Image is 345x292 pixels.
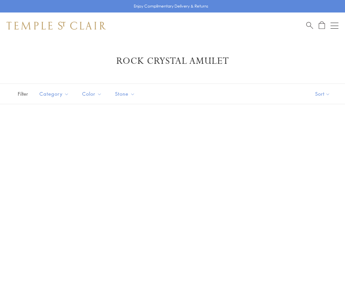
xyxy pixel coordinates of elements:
[300,84,345,104] button: Show sort by
[77,86,107,101] button: Color
[112,90,140,98] span: Stone
[134,3,208,10] p: Enjoy Complimentary Delivery & Returns
[79,90,107,98] span: Color
[34,86,74,101] button: Category
[110,86,140,101] button: Stone
[331,22,338,30] button: Open navigation
[306,21,313,30] a: Search
[16,55,329,67] h1: Rock Crystal Amulet
[36,90,74,98] span: Category
[319,21,325,30] a: Open Shopping Bag
[7,22,106,30] img: Temple St. Clair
